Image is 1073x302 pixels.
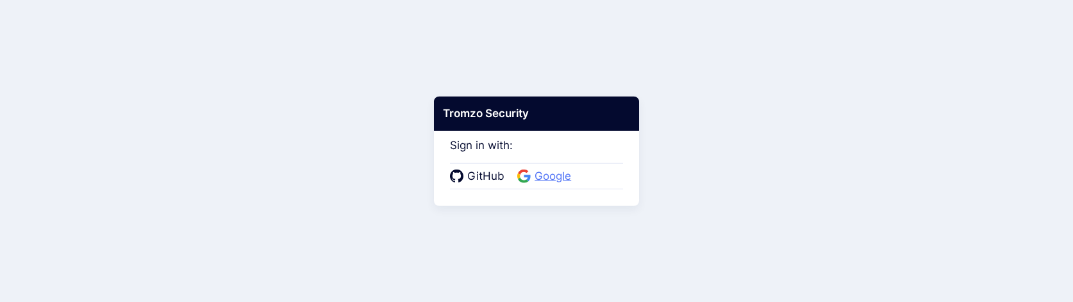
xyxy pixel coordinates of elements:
div: Tromzo Security [434,97,639,131]
span: GitHub [463,168,508,185]
a: GitHub [450,168,508,185]
div: Sign in with: [450,122,623,189]
a: Google [517,168,575,185]
span: Google [531,168,575,185]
